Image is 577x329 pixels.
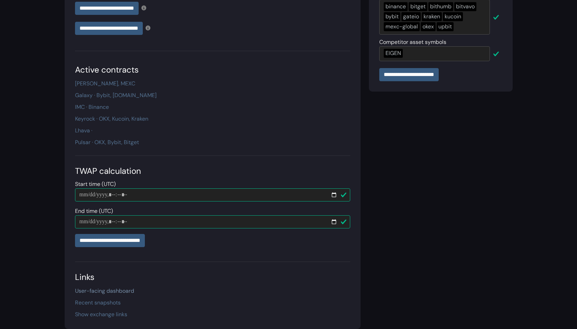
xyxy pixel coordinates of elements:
label: Competitor asset symbols [379,38,446,46]
a: Show exchange links [75,311,127,318]
div: bybit [384,12,400,21]
label: Start time (UTC) [75,180,116,188]
div: bitvavo [454,2,476,11]
div: TWAP calculation [75,165,350,177]
a: Pulsar · OKX, Bybit, Bitget [75,139,139,146]
div: EIGEN [384,49,403,58]
a: Recent snapshots [75,299,121,306]
a: Galaxy · Bybit, [DOMAIN_NAME] [75,92,157,99]
a: [PERSON_NAME], MEXC [75,80,135,87]
a: Keyrock · OKX, Kucoin, Kraken [75,115,148,122]
div: Links [75,271,350,283]
div: binance [384,2,408,11]
a: User-facing dashboard [75,287,134,294]
a: IMC · Binance [75,103,109,111]
div: bithumb [428,2,453,11]
div: okex [421,22,436,31]
div: bitget [409,2,427,11]
div: upbit [437,22,454,31]
label: End time (UTC) [75,207,113,215]
div: kraken [422,12,442,21]
div: mexc-global [384,22,420,31]
div: gateio [401,12,421,21]
a: Lhava · [75,127,92,134]
div: Active contracts [75,64,350,76]
div: kucoin [443,12,463,21]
